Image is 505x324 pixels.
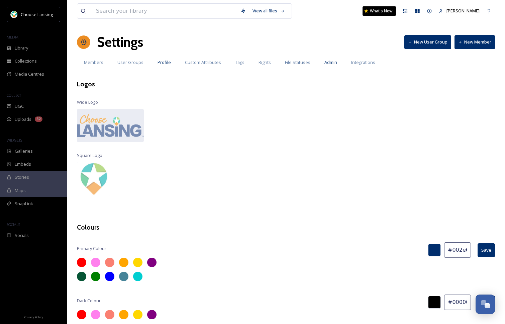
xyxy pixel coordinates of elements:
div: #800080 [147,310,157,319]
span: Profile [158,59,171,66]
span: Uploads [15,116,31,123]
h3: Colours [77,223,495,232]
div: #ffd700 [133,310,142,319]
a: View all files [249,4,288,17]
span: Collections [15,58,37,64]
span: User Groups [117,59,143,66]
span: WIDGETS [7,138,22,143]
div: #fa8072 [105,310,114,319]
span: Dark Colour [77,298,101,304]
span: UGC [15,103,24,109]
div: #008000 [91,272,100,281]
span: Maps [15,187,26,194]
span: Integrations [351,59,375,66]
span: Choose Lansing [21,11,53,17]
span: Members [84,59,103,66]
h3: Logos [77,79,495,89]
span: Rights [259,59,271,66]
div: #0000ff [105,272,114,281]
div: 52 [35,116,42,122]
a: Privacy Policy [24,313,43,321]
div: #ff0000 [77,310,86,319]
span: Library [15,45,28,51]
span: Wide Logo [77,99,98,105]
div: #fa8072 [105,258,114,267]
img: logo.jpeg [11,11,17,18]
span: Embeds [15,161,31,167]
span: Galleries [15,148,33,154]
button: Save [478,243,495,257]
div: #ff80ed [91,258,100,267]
span: Square Logo [77,152,102,159]
input: Search your library [93,4,237,18]
span: SnapLink [15,200,33,207]
div: #ffffff [147,272,157,281]
span: MEDIA [7,34,18,39]
h1: Settings [97,32,143,52]
span: Admin [324,59,337,66]
img: hlogo.svg [77,114,144,137]
img: logo.jpeg [77,162,110,195]
a: [PERSON_NAME] [435,4,483,17]
span: COLLECT [7,93,21,98]
span: Stories [15,174,29,180]
div: #065535 [77,272,86,281]
button: New Member [454,35,495,49]
div: #468499 [119,272,128,281]
button: New User Group [404,35,451,49]
span: Media Centres [15,71,44,77]
div: #ffd700 [133,258,142,267]
span: Privacy Policy [24,315,43,319]
div: #ffa500 [119,310,128,319]
span: SOCIALS [7,222,20,227]
div: #ff80ed [91,310,100,319]
a: What's New [363,6,396,16]
span: Socials [15,232,29,239]
div: #00ced1 [133,272,142,281]
span: Primary Colour [77,245,106,252]
span: File Statuses [285,59,310,66]
span: Custom Attributes [185,59,221,66]
button: Open Chat [476,295,495,314]
span: [PERSON_NAME] [446,8,480,14]
div: #ffa500 [119,258,128,267]
div: #ff0000 [77,258,86,267]
span: Tags [235,59,244,66]
div: #800080 [147,258,157,267]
